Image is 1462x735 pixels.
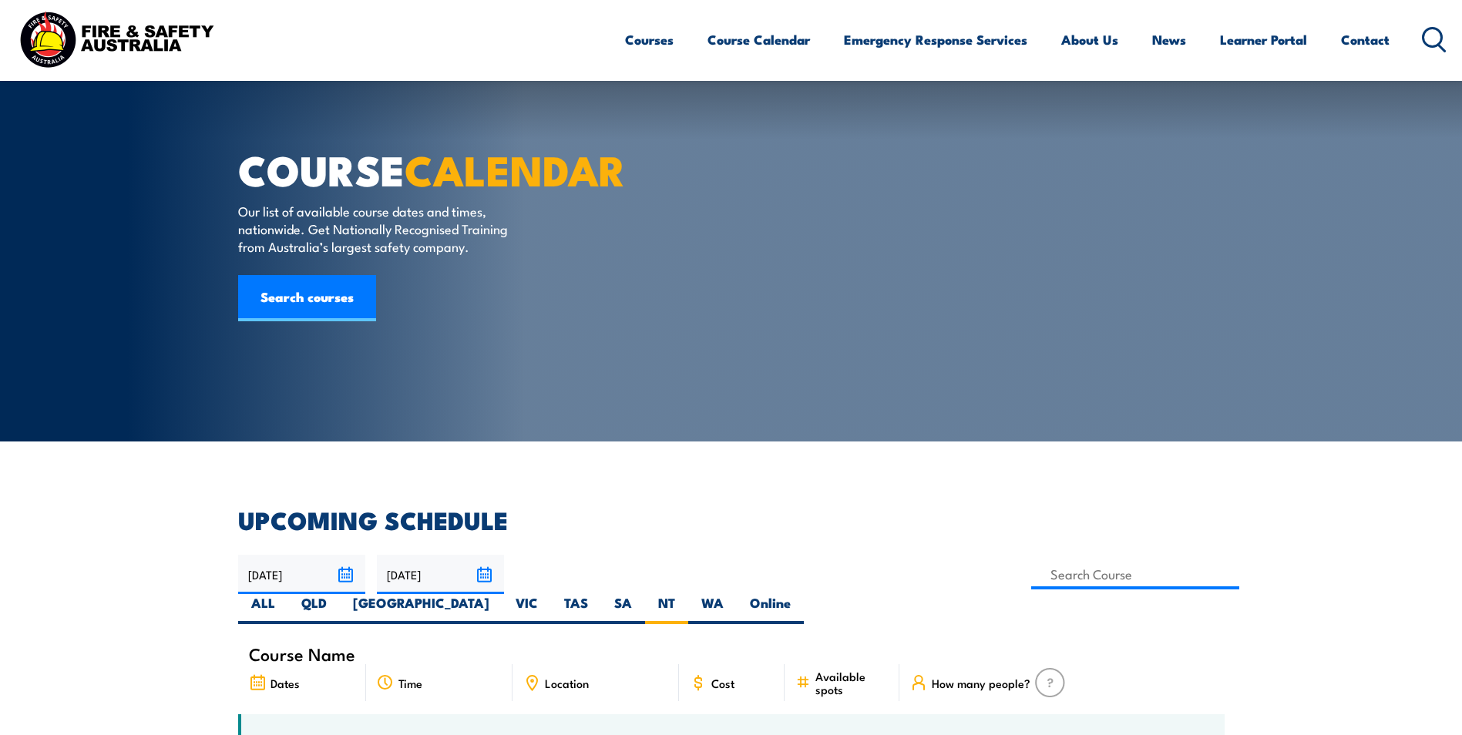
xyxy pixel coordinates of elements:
span: Course Name [249,647,355,660]
h1: COURSE [238,151,619,187]
input: To date [377,555,504,594]
span: Location [545,676,589,690]
label: QLD [288,594,340,624]
a: Learner Portal [1220,19,1307,60]
a: News [1152,19,1186,60]
label: [GEOGRAPHIC_DATA] [340,594,502,624]
label: Online [737,594,804,624]
span: How many people? [932,676,1030,690]
span: Time [398,676,422,690]
a: About Us [1061,19,1118,60]
a: Search courses [238,275,376,321]
label: NT [645,594,688,624]
span: Available spots [815,670,889,696]
label: TAS [551,594,601,624]
p: Our list of available course dates and times, nationwide. Get Nationally Recognised Training from... [238,202,519,256]
a: Emergency Response Services [844,19,1027,60]
h2: UPCOMING SCHEDULE [238,508,1225,530]
input: Search Course [1031,559,1240,589]
label: ALL [238,594,288,624]
span: Cost [711,676,734,690]
a: Courses [625,19,674,60]
label: WA [688,594,737,624]
strong: CALENDAR [405,136,626,200]
label: VIC [502,594,551,624]
input: From date [238,555,365,594]
label: SA [601,594,645,624]
a: Contact [1341,19,1390,60]
span: Dates [271,676,300,690]
a: Course Calendar [707,19,810,60]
